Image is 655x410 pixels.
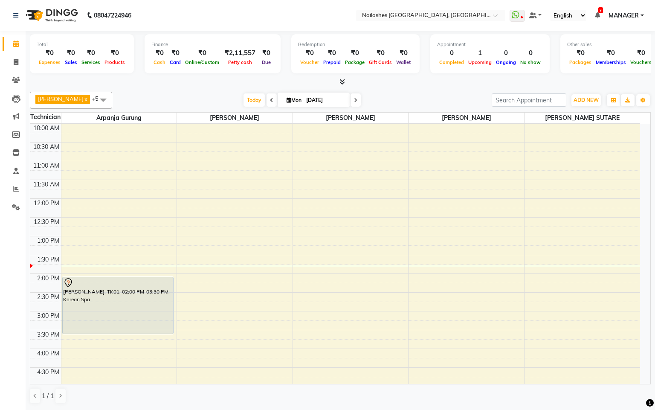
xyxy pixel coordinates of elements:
b: 08047224946 [94,3,131,27]
div: ₹0 [298,48,321,58]
span: Arpanja Gurung [61,113,177,123]
div: ₹0 [628,48,654,58]
div: 0 [494,48,518,58]
span: Completed [437,59,466,65]
div: ₹0 [79,48,102,58]
span: Packages [567,59,594,65]
span: Cash [151,59,168,65]
span: Ongoing [494,59,518,65]
span: Petty cash [226,59,254,65]
div: 11:30 AM [32,180,61,189]
div: [PERSON_NAME], TK01, 02:00 PM-03:30 PM, Korean Spa [63,277,174,334]
span: [PERSON_NAME] [177,113,293,123]
div: ₹0 [321,48,343,58]
div: ₹0 [394,48,413,58]
span: Today [243,93,265,107]
span: Expenses [37,59,63,65]
div: 4:30 PM [35,368,61,377]
div: 0 [437,48,466,58]
span: Vouchers [628,59,654,65]
span: Services [79,59,102,65]
div: 1:00 PM [35,236,61,245]
div: 0 [518,48,543,58]
span: [PERSON_NAME] [293,113,409,123]
div: ₹0 [151,48,168,58]
div: Appointment [437,41,543,48]
span: [PERSON_NAME] SUTARE [525,113,640,123]
div: 2:00 PM [35,274,61,283]
input: 2025-09-01 [304,94,346,107]
div: 4:00 PM [35,349,61,358]
div: Total [37,41,127,48]
div: 3:30 PM [35,330,61,339]
div: ₹0 [343,48,367,58]
div: Finance [151,41,274,48]
span: +5 [92,95,105,102]
span: [PERSON_NAME] [38,96,84,102]
div: ₹0 [259,48,274,58]
div: ₹0 [594,48,628,58]
span: 3 [598,7,603,13]
div: 12:00 PM [32,199,61,208]
span: Memberships [594,59,628,65]
span: Sales [63,59,79,65]
a: 3 [595,12,600,19]
span: Prepaid [321,59,343,65]
button: ADD NEW [571,94,601,106]
span: Card [168,59,183,65]
span: Package [343,59,367,65]
div: 12:30 PM [32,218,61,227]
span: Due [260,59,273,65]
img: logo [22,3,80,27]
div: ₹0 [63,48,79,58]
span: No show [518,59,543,65]
div: 11:00 AM [32,161,61,170]
span: Products [102,59,127,65]
div: Redemption [298,41,413,48]
span: 1 / 1 [42,392,54,401]
a: x [84,96,87,102]
div: ₹0 [102,48,127,58]
span: [PERSON_NAME] [409,113,524,123]
span: Voucher [298,59,321,65]
div: 3:00 PM [35,311,61,320]
div: 1:30 PM [35,255,61,264]
div: 2:30 PM [35,293,61,302]
input: Search Appointment [492,93,566,107]
div: 10:30 AM [32,142,61,151]
span: MANAGER [609,11,639,20]
div: ₹2,11,557 [221,48,259,58]
span: Mon [284,97,304,103]
span: Upcoming [466,59,494,65]
span: Gift Cards [367,59,394,65]
div: ₹0 [37,48,63,58]
span: ADD NEW [574,97,599,103]
div: ₹0 [168,48,183,58]
div: 10:00 AM [32,124,61,133]
div: Technician [30,113,61,122]
span: Online/Custom [183,59,221,65]
div: 1 [466,48,494,58]
span: Wallet [394,59,413,65]
div: ₹0 [567,48,594,58]
div: ₹0 [367,48,394,58]
div: ₹0 [183,48,221,58]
